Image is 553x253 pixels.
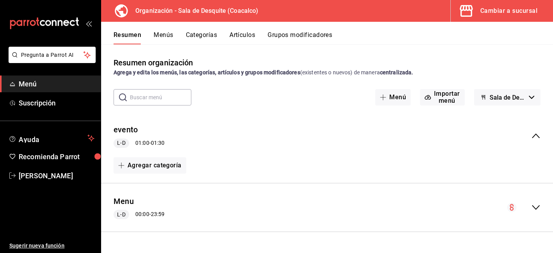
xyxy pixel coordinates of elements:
h3: Organización - Sala de Desquite (Coacalco) [129,6,259,16]
span: Sala de Desquite (Borrador) [490,94,526,101]
div: collapse-menu-row [101,118,553,154]
span: Ayuda [19,134,84,143]
span: Suscripción [19,98,94,108]
span: Menú [19,79,94,89]
div: collapse-menu-row [101,190,553,226]
button: Grupos modificadores [268,31,332,44]
div: (existentes o nuevos) de manera [114,69,541,77]
div: 01:00 - 01:30 [114,139,164,148]
button: Resumen [114,31,141,44]
button: evento [114,124,138,135]
span: L-D [114,139,128,147]
strong: Agrega y edita los menús, las categorías, artículos y grupos modificadores [114,69,300,76]
button: Sala de Desquite (Borrador) [474,89,541,105]
span: Pregunta a Parrot AI [21,51,84,59]
span: Recomienda Parrot [19,151,94,162]
div: navigation tabs [114,31,553,44]
span: L-D [114,211,128,219]
strong: centralizada. [380,69,413,76]
button: Importar menú [420,89,465,105]
button: Menú [375,89,411,105]
button: Agregar categoría [114,157,186,174]
button: Pregunta a Parrot AI [9,47,96,63]
div: Cambiar a sucursal [480,5,537,16]
button: Menu [114,196,134,207]
div: Resumen organización [114,57,193,69]
input: Buscar menú [130,90,191,105]
span: Sugerir nueva función [9,242,94,250]
button: Categorías [186,31,217,44]
button: Menús [154,31,173,44]
button: Artículos [229,31,255,44]
span: [PERSON_NAME] [19,170,94,181]
a: Pregunta a Parrot AI [5,56,96,65]
div: 00:00 - 23:59 [114,210,164,219]
button: open_drawer_menu [86,20,92,26]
